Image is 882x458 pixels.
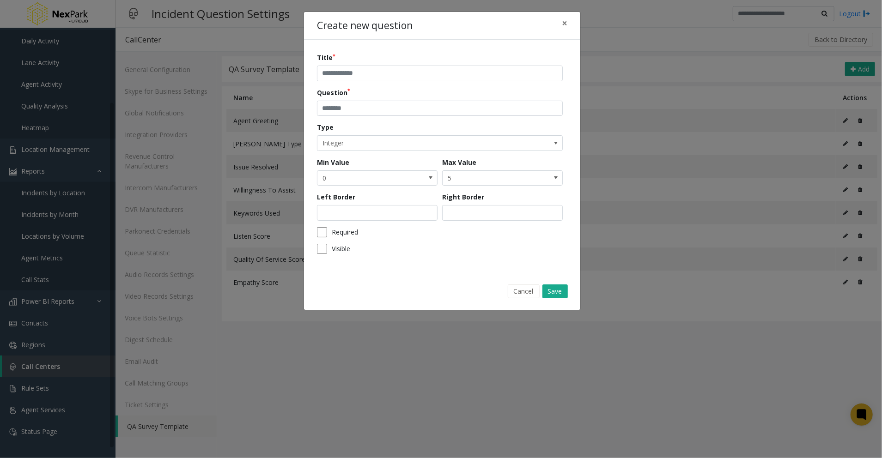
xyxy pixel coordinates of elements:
[317,171,413,186] span: 0
[555,12,574,35] button: Close
[562,17,567,30] span: ×
[443,171,538,186] span: 5
[332,227,358,237] label: Required
[317,192,438,202] label: Left Border
[317,122,563,132] label: Type
[442,157,563,167] label: Max Value
[317,136,513,151] span: Integer
[542,284,568,298] button: Save
[442,192,563,202] label: Right Border
[317,53,335,62] label: Title
[332,244,350,253] label: Visible
[317,88,350,97] label: Question
[317,157,438,167] label: Min Value
[508,284,540,298] button: Cancel
[317,18,413,33] h4: Create new question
